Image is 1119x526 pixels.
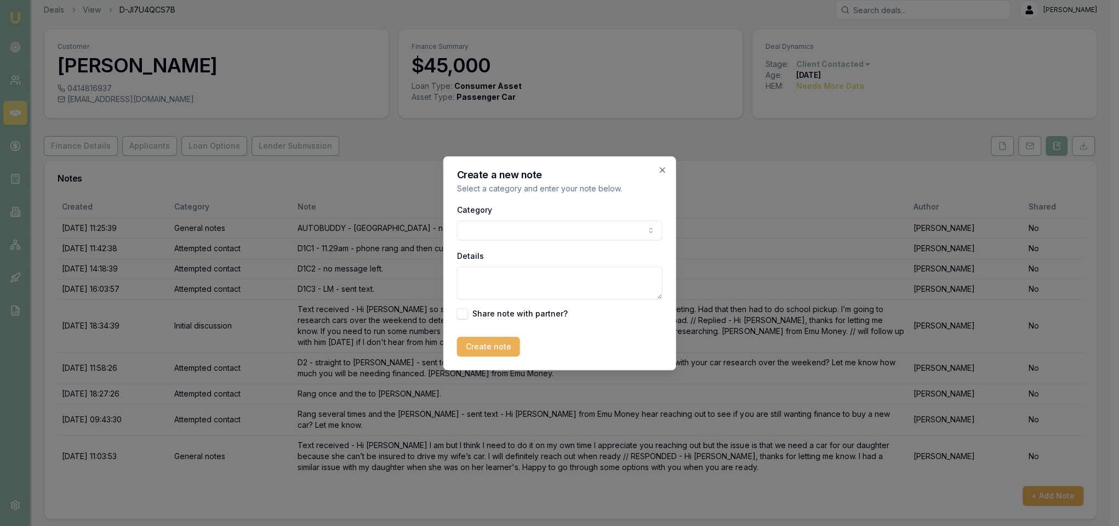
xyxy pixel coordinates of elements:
button: Create note [457,337,520,357]
label: Share note with partner? [472,310,568,318]
label: Category [457,205,492,214]
label: Details [457,251,484,261]
p: Select a category and enter your note below. [457,183,663,194]
h2: Create a new note [457,170,663,180]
